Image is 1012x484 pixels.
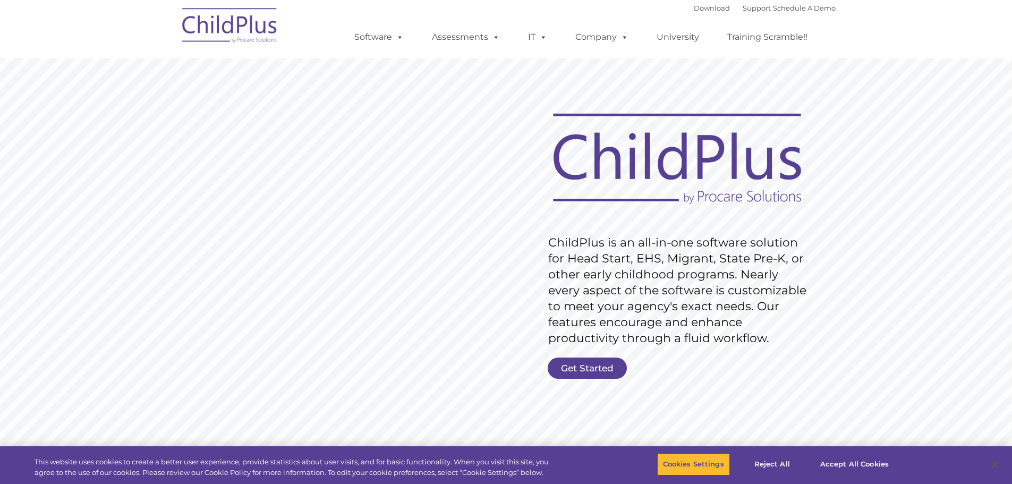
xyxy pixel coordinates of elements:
rs-layer: ChildPlus is an all-in-one software solution for Head Start, EHS, Migrant, State Pre-K, or other ... [548,235,812,346]
div: This website uses cookies to create a better user experience, provide statistics about user visit... [35,457,557,478]
a: Get Started [548,358,627,379]
a: Software [344,27,414,48]
a: IT [517,27,558,48]
a: Schedule A Demo [773,4,836,12]
button: Cookies Settings [657,453,730,475]
a: University [646,27,710,48]
a: Assessments [421,27,511,48]
button: Reject All [739,453,805,475]
a: Training Scramble!! [717,27,818,48]
a: Company [565,27,639,48]
button: Close [983,453,1007,476]
a: Support [743,4,771,12]
button: Accept All Cookies [814,453,895,475]
img: ChildPlus by Procare Solutions [177,1,283,54]
a: Download [694,4,730,12]
font: | [694,4,836,12]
